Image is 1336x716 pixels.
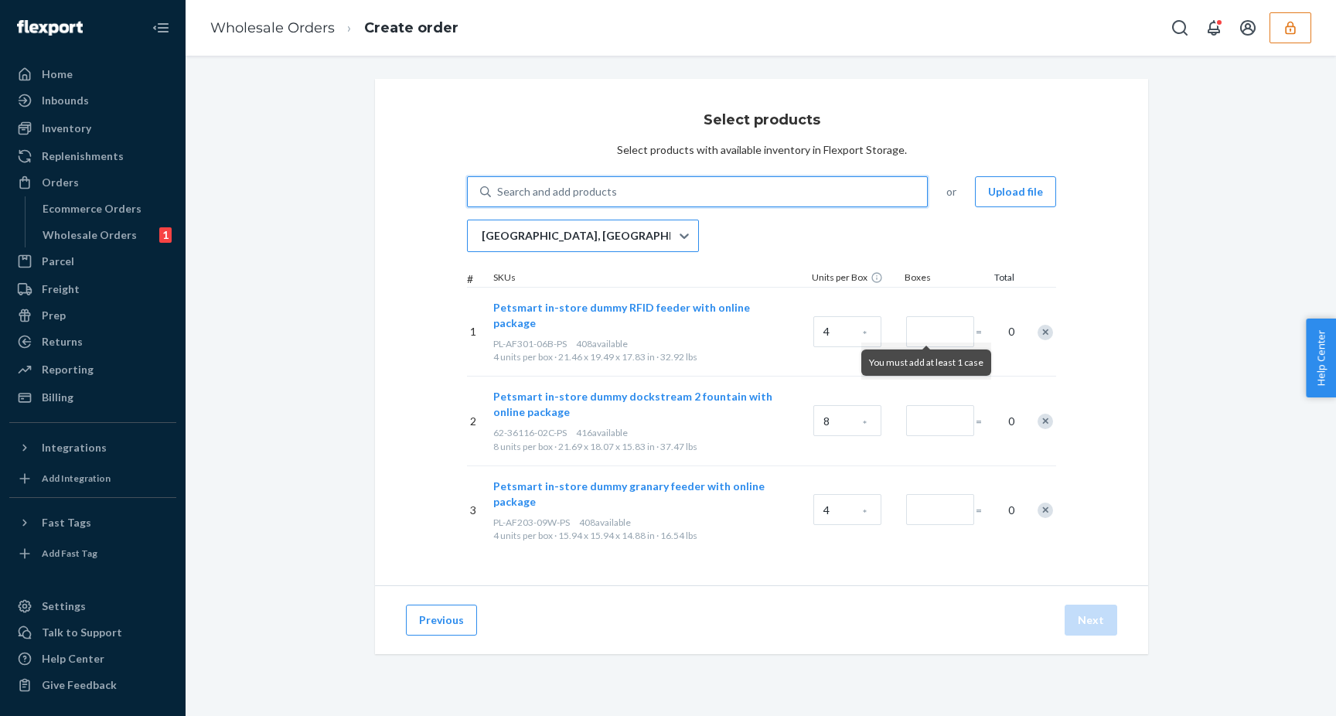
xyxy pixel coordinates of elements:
[35,196,177,221] a: Ecommerce Orders
[9,277,176,302] a: Freight
[617,142,907,158] div: Select products with available inventory in Flexport Storage.
[490,271,809,287] div: SKUs
[42,93,89,108] div: Inbounds
[9,541,176,566] a: Add Fast Tag
[976,503,991,518] span: =
[493,338,567,349] span: PL-AF301-06B-PS
[43,201,141,217] div: Ecommerce Orders
[861,349,991,376] div: You must add at least 1 case
[576,338,628,349] span: 408 available
[1198,12,1229,43] button: Open notifications
[704,110,820,130] h3: Select products
[999,503,1014,518] span: 0
[42,390,73,405] div: Billing
[576,427,628,438] span: 416 available
[9,170,176,195] a: Orders
[999,324,1014,339] span: 0
[9,249,176,274] a: Parcel
[470,414,487,429] p: 2
[9,646,176,671] a: Help Center
[42,651,104,667] div: Help Center
[497,184,617,199] div: Search and add products
[470,503,487,518] p: 3
[35,223,177,247] a: Wholesale Orders1
[9,88,176,113] a: Inbounds
[17,20,83,36] img: Flexport logo
[493,300,795,331] button: Petsmart in-store dummy RFID feeder with online package
[145,12,176,43] button: Close Navigation
[1038,414,1053,429] div: Remove Item
[9,510,176,535] button: Fast Tags
[493,479,765,508] span: Petsmart in-store dummy granary feeder with online package
[1065,605,1117,636] button: Next
[901,271,979,287] div: Boxes
[813,316,881,347] input: Case Quantity
[493,440,807,453] div: 8 units per box · 21.69 x 18.07 x 15.83 in · 37.47 lbs
[493,479,795,510] button: Petsmart in-store dummy granary feeder with online package
[813,494,881,525] input: Case Quantity
[9,385,176,410] a: Billing
[42,308,66,323] div: Prep
[976,324,991,339] span: =
[493,350,807,363] div: 4 units per box · 21.46 x 19.49 x 17.83 in · 32.92 lbs
[470,324,487,339] p: 1
[906,405,974,436] input: Number of boxes
[1232,12,1263,43] button: Open account menu
[9,435,176,460] button: Integrations
[198,5,471,51] ol: breadcrumbs
[1164,12,1195,43] button: Open Search Box
[9,673,176,697] button: Give Feedback
[813,405,881,436] input: Case Quantity
[975,176,1056,207] button: Upload file
[42,281,80,297] div: Freight
[482,228,678,244] p: [GEOGRAPHIC_DATA], [GEOGRAPHIC_DATA]
[493,529,807,542] div: 4 units per box · 15.94 x 15.94 x 14.88 in · 16.54 lbs
[9,357,176,382] a: Reporting
[9,303,176,328] a: Prep
[42,175,79,190] div: Orders
[946,184,956,199] span: or
[493,427,567,438] span: 62-36116-02C-PS
[42,625,122,640] div: Talk to Support
[42,515,91,530] div: Fast Tags
[42,547,97,560] div: Add Fast Tag
[210,19,335,36] a: Wholesale Orders
[579,517,631,528] span: 408 available
[42,362,94,377] div: Reporting
[159,227,172,243] div: 1
[42,677,117,693] div: Give Feedback
[999,414,1014,429] span: 0
[1306,319,1336,397] button: Help Center
[1038,503,1053,518] div: Remove Item
[42,598,86,614] div: Settings
[906,494,974,525] input: Number of boxes
[906,316,974,347] input: Number of boxes
[9,329,176,354] a: Returns
[480,228,482,244] input: [GEOGRAPHIC_DATA], [GEOGRAPHIC_DATA]
[9,116,176,141] a: Inventory
[467,271,490,287] div: #
[9,594,176,619] a: Settings
[976,414,991,429] span: =
[493,517,570,528] span: PL-AF203-09W-PS
[809,271,901,287] div: Units per Box
[9,466,176,491] a: Add Integration
[9,62,176,87] a: Home
[493,390,772,418] span: Petsmart in-store dummy dockstream 2 fountain with online package
[42,254,74,269] div: Parcel
[42,148,124,164] div: Replenishments
[406,605,477,636] button: Previous
[43,227,137,243] div: Wholesale Orders
[979,271,1017,287] div: Total
[42,66,73,82] div: Home
[42,121,91,136] div: Inventory
[42,334,83,349] div: Returns
[364,19,458,36] a: Create order
[493,301,750,329] span: Petsmart in-store dummy RFID feeder with online package
[1038,325,1053,340] div: Remove Item
[493,389,795,420] button: Petsmart in-store dummy dockstream 2 fountain with online package
[42,440,107,455] div: Integrations
[42,472,111,485] div: Add Integration
[9,620,176,645] a: Talk to Support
